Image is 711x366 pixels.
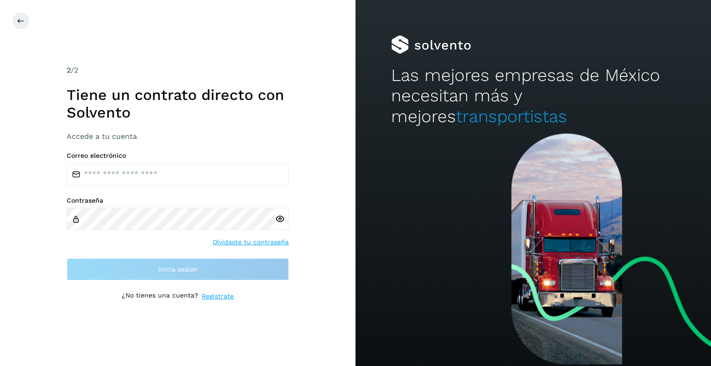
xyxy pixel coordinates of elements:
h2: Las mejores empresas de México necesitan más y mejores [391,65,675,127]
h3: Accede a tu cuenta [67,132,289,141]
div: /2 [67,65,289,76]
a: Regístrate [202,292,234,301]
span: 2 [67,66,71,74]
span: transportistas [456,106,567,126]
h1: Tiene un contrato directo con Solvento [67,86,289,122]
label: Contraseña [67,197,289,205]
label: Correo electrónico [67,152,289,160]
button: Inicia sesión [67,258,289,280]
span: Inicia sesión [158,266,198,273]
a: Olvidaste tu contraseña [212,237,289,247]
p: ¿No tienes una cuenta? [122,292,198,301]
